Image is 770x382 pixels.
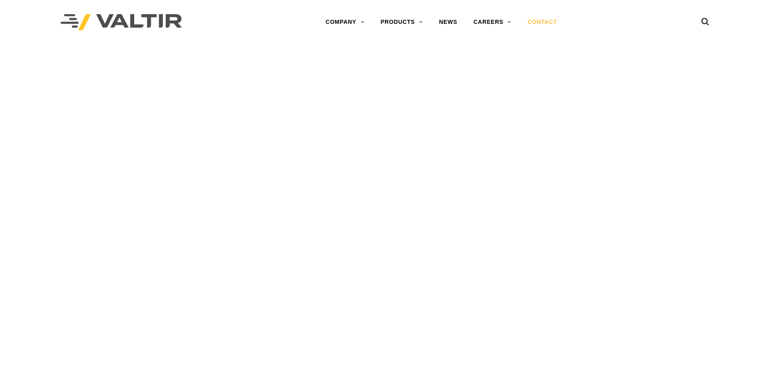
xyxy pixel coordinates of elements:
a: COMPANY [317,14,372,30]
a: NEWS [431,14,465,30]
img: Valtir [61,14,182,31]
a: PRODUCTS [372,14,431,30]
a: CONTACT [519,14,565,30]
a: CAREERS [465,14,519,30]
